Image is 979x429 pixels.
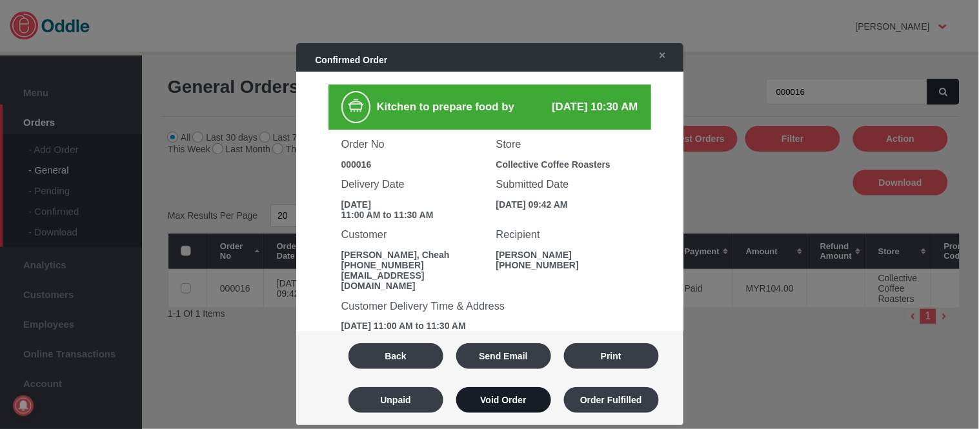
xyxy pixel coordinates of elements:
[564,343,659,369] button: Print
[496,159,638,170] div: Collective Coffee Roasters
[496,228,638,241] h3: Recipient
[564,387,659,413] button: Order Fulfilled
[341,228,483,241] h3: Customer
[341,159,483,170] div: 000016
[341,270,483,291] div: [EMAIL_ADDRESS][DOMAIN_NAME]
[496,178,638,190] h3: Submitted Date
[341,210,483,220] div: 11:00 AM to 11:30 AM
[348,387,443,413] button: Unpaid
[538,101,638,114] div: [DATE] 10:30 AM
[341,178,483,190] h3: Delivery Date
[341,199,483,210] div: [DATE]
[646,44,673,67] a: ✕
[370,91,538,123] div: Kitchen to prepare food by
[496,260,638,270] div: [PHONE_NUMBER]
[341,260,483,270] div: [PHONE_NUMBER]
[496,138,638,150] h3: Store
[456,343,551,369] button: Send Email
[456,387,551,413] button: Void Order
[341,321,638,331] div: [DATE] 11:00 AM to 11:30 AM
[346,95,366,115] img: cooking.png
[496,199,638,210] div: [DATE] 09:42 AM
[348,343,443,369] button: Back
[341,300,638,312] h3: Customer Delivery Time & Address
[341,250,483,260] div: [PERSON_NAME], Cheah
[341,138,483,150] h3: Order No
[496,250,638,260] div: [PERSON_NAME]
[303,48,640,72] div: Confirmed Order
